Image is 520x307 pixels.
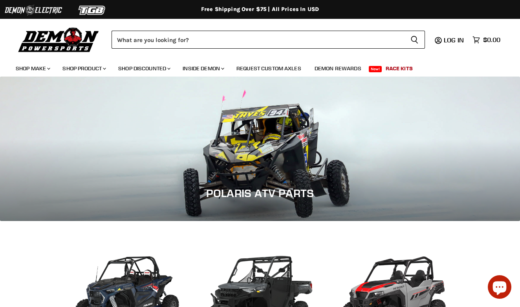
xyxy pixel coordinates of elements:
ul: Main menu [10,57,498,77]
span: $0.00 [483,36,500,44]
inbox-online-store-chat: Shopify online store chat [485,275,514,301]
a: Shop Discounted [112,60,175,77]
a: Request Custom Axles [231,60,307,77]
form: Product [112,31,425,49]
a: $0.00 [469,34,504,46]
a: Demon Rewards [309,60,367,77]
a: Inside Demon [177,60,229,77]
img: Demon Powersports [16,26,102,53]
span: New! [369,66,382,72]
h1: Polaris ATV Parts [12,186,508,200]
a: Shop Product [57,60,111,77]
a: Log in [440,37,469,44]
button: Search [404,31,425,49]
img: TGB Logo 2 [63,3,122,18]
a: Race Kits [380,60,419,77]
span: Log in [444,36,464,44]
img: Demon Electric Logo 2 [4,3,63,18]
input: Search [112,31,404,49]
a: Shop Make [10,60,55,77]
